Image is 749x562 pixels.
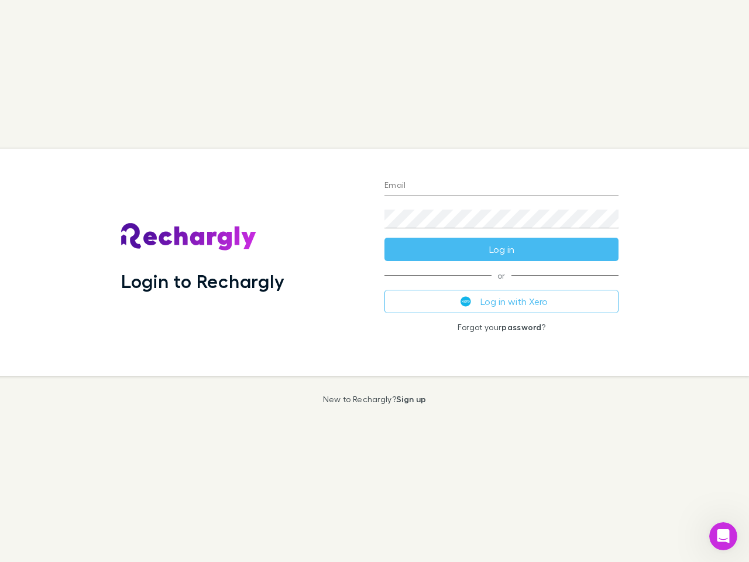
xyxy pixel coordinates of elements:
p: New to Rechargly? [323,395,427,404]
a: password [501,322,541,332]
button: Log in with Xero [384,290,619,313]
button: Log in [384,238,619,261]
p: Forgot your ? [384,323,619,332]
span: or [384,275,619,276]
img: Xero's logo [461,296,471,307]
iframe: Intercom live chat [709,522,737,550]
a: Sign up [396,394,426,404]
h1: Login to Rechargly [121,270,284,292]
img: Rechargly's Logo [121,223,257,251]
